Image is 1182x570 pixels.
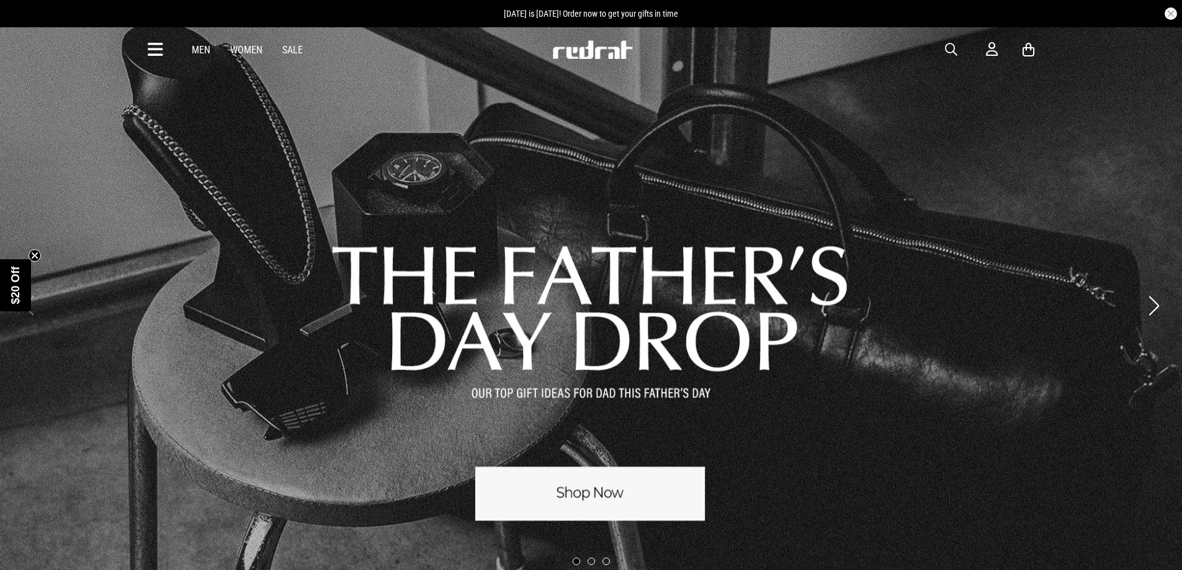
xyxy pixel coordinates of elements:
span: $20 Off [9,266,22,304]
span: [DATE] is [DATE]! Order now to get your gifts in time [504,9,678,19]
button: Next slide [1145,292,1162,319]
a: Women [230,44,262,56]
a: Men [192,44,210,56]
img: Redrat logo [552,40,634,59]
button: Close teaser [29,249,41,262]
a: Sale [282,44,303,56]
